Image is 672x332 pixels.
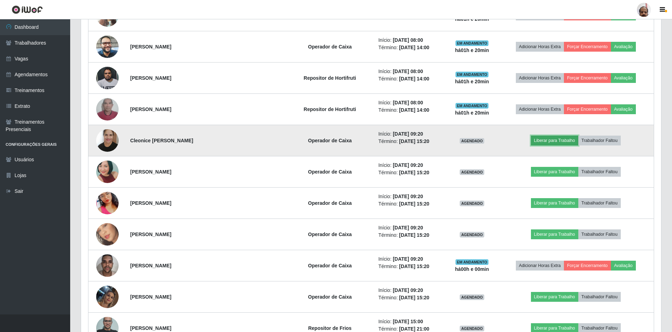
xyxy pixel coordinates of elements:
li: Término: [378,232,442,239]
li: Início: [378,318,442,325]
span: EM ANDAMENTO [455,40,489,46]
strong: Operador de Caixa [308,138,352,143]
time: [DATE] 14:00 [399,76,429,82]
time: [DATE] 14:00 [399,45,429,50]
button: Liberar para Trabalho [531,198,578,208]
li: Término: [378,106,442,114]
li: Início: [378,193,442,200]
button: Forçar Encerramento [564,104,611,114]
time: [DATE] 08:00 [393,100,423,105]
time: [DATE] 15:00 [393,319,423,324]
time: [DATE] 08:00 [393,37,423,43]
button: Trabalhador Faltou [578,167,621,177]
li: Início: [378,287,442,294]
time: [DATE] 21:00 [399,326,429,332]
li: Início: [378,255,442,263]
span: AGENDADO [460,138,484,144]
strong: [PERSON_NAME] [130,232,171,237]
button: Adicionar Horas Extra [516,104,564,114]
li: Início: [378,162,442,169]
time: [DATE] 15:20 [399,170,429,175]
button: Avaliação [611,261,636,271]
time: [DATE] 15:20 [399,201,429,207]
button: Forçar Encerramento [564,261,611,271]
button: Avaliação [611,42,636,52]
strong: [PERSON_NAME] [130,75,171,81]
span: AGENDADO [460,201,484,206]
span: AGENDADO [460,169,484,175]
li: Início: [378,68,442,75]
li: Término: [378,44,442,51]
img: 1718553093069.jpeg [96,63,119,93]
time: [DATE] 08:00 [393,69,423,74]
img: 1747887947738.jpeg [96,277,119,317]
img: 1755090695387.jpeg [96,32,119,61]
span: AGENDADO [460,326,484,331]
strong: Repositor de Hortifruti [304,106,356,112]
strong: há 01 h e 20 min [455,47,489,53]
button: Avaliação [611,104,636,114]
strong: [PERSON_NAME] [130,263,171,268]
strong: Operador de Caixa [308,169,352,175]
strong: Operador de Caixa [308,263,352,268]
li: Término: [378,294,442,301]
li: Término: [378,169,442,176]
span: AGENDADO [460,232,484,237]
strong: [PERSON_NAME] [130,44,171,50]
time: [DATE] 15:20 [399,263,429,269]
button: Liberar para Trabalho [531,292,578,302]
button: Avaliação [611,73,636,83]
li: Início: [378,99,442,106]
strong: Repositor de Frios [308,325,352,331]
img: 1725123414689.jpeg [96,214,119,254]
button: Trabalhador Faltou [578,198,621,208]
li: Início: [378,130,442,138]
span: EM ANDAMENTO [455,103,489,109]
li: Início: [378,37,442,44]
time: [DATE] 15:20 [399,232,429,238]
strong: Operador de Caixa [308,200,352,206]
time: [DATE] 09:20 [393,225,423,230]
time: [DATE] 09:20 [393,131,423,137]
button: Trabalhador Faltou [578,136,621,145]
strong: Operador de Caixa [308,232,352,237]
strong: Operador de Caixa [308,44,352,50]
img: 1738464448024.jpeg [96,250,119,280]
strong: Repositor de Hortifruti [304,75,356,81]
button: Trabalhador Faltou [578,229,621,239]
strong: há 01 h e 20 min [455,79,489,84]
span: EM ANDAMENTO [455,259,489,265]
img: CoreUI Logo [12,5,43,14]
button: Adicionar Horas Extra [516,42,564,52]
button: Liberar para Trabalho [531,136,578,145]
button: Liberar para Trabalho [531,229,578,239]
time: [DATE] 15:20 [399,295,429,300]
strong: há 01 h e 20 min [455,110,489,116]
img: 1743039429439.jpeg [96,183,119,223]
time: [DATE] 09:20 [393,287,423,293]
time: [DATE] 14:00 [399,107,429,113]
strong: Operador de Caixa [308,294,352,300]
strong: [PERSON_NAME] [130,106,171,112]
span: EM ANDAMENTO [455,72,489,77]
button: Adicionar Horas Extra [516,261,564,271]
button: Trabalhador Faltou [578,292,621,302]
strong: [PERSON_NAME] [130,325,171,331]
time: [DATE] 15:20 [399,138,429,144]
img: 1727450734629.jpeg [96,125,119,156]
img: 1752018104421.jpeg [96,148,119,195]
strong: há 00 h e 00 min [455,266,489,272]
span: AGENDADO [460,294,484,300]
li: Término: [378,75,442,83]
strong: [PERSON_NAME] [130,294,171,300]
button: Adicionar Horas Extra [516,73,564,83]
strong: [PERSON_NAME] [130,200,171,206]
button: Forçar Encerramento [564,73,611,83]
time: [DATE] 09:20 [393,194,423,199]
strong: Cleonice [PERSON_NAME] [130,138,193,143]
li: Término: [378,138,442,145]
img: 1756344297105.jpeg [96,89,119,129]
button: Forçar Encerramento [564,42,611,52]
time: [DATE] 09:20 [393,256,423,262]
strong: [PERSON_NAME] [130,169,171,175]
